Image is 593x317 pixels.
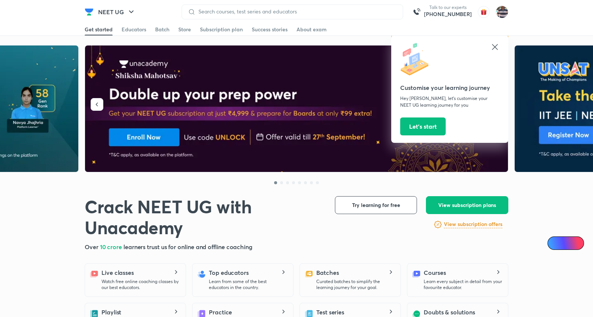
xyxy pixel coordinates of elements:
[424,279,502,291] p: Learn every subject in detail from your favourite educator.
[444,220,502,228] h6: View subscription offers
[178,26,191,33] div: Store
[444,220,502,229] a: View subscription offers
[560,240,580,246] span: Ai Doubts
[252,26,288,33] div: Success stories
[85,26,113,33] div: Get started
[400,83,499,92] h5: Customise your learning journey
[209,308,232,317] h5: Practice
[100,243,123,251] span: 10 crore
[122,23,146,35] a: Educators
[200,23,243,35] a: Subscription plan
[101,308,121,317] h5: Playlist
[85,243,100,251] span: Over
[200,26,243,33] div: Subscription plan
[296,23,327,35] a: About exam
[424,268,446,277] h5: Courses
[296,26,327,33] div: About exam
[409,4,424,19] img: call-us
[155,26,169,33] div: Batch
[101,279,180,291] p: Watch free online coaching classes by our best educators.
[316,268,339,277] h5: Batches
[252,23,288,35] a: Success stories
[209,268,249,277] h5: Top educators
[438,201,496,209] span: View subscription plans
[209,279,287,291] p: Learn from some of the best educators in the country.
[94,4,140,19] button: NEET UG
[101,268,134,277] h5: Live classes
[424,10,472,18] a: [PHONE_NUMBER]
[178,23,191,35] a: Store
[335,196,417,214] button: Try learning for free
[547,236,584,250] a: Ai Doubts
[155,23,169,35] a: Batch
[478,6,490,18] img: avatar
[316,308,344,317] h5: Test series
[352,201,400,209] span: Try learning for free
[195,9,397,15] input: Search courses, test series and educators
[400,43,434,76] img: icon
[400,95,499,109] p: Hey [PERSON_NAME], let’s customise your NEET UG learning journey for you
[400,117,446,135] button: Let’s start
[85,23,113,35] a: Get started
[496,6,508,18] img: jugraj singh
[552,240,558,246] img: Icon
[424,308,475,317] h5: Doubts & solutions
[123,243,252,251] span: learners trust us for online and offline coaching
[85,196,323,238] h1: Crack NEET UG with Unacademy
[426,196,508,214] button: View subscription plans
[85,7,94,16] img: Company Logo
[424,4,472,10] p: Talk to our experts
[316,279,395,291] p: Curated batches to simplify the learning journey for your goal.
[122,26,146,33] div: Educators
